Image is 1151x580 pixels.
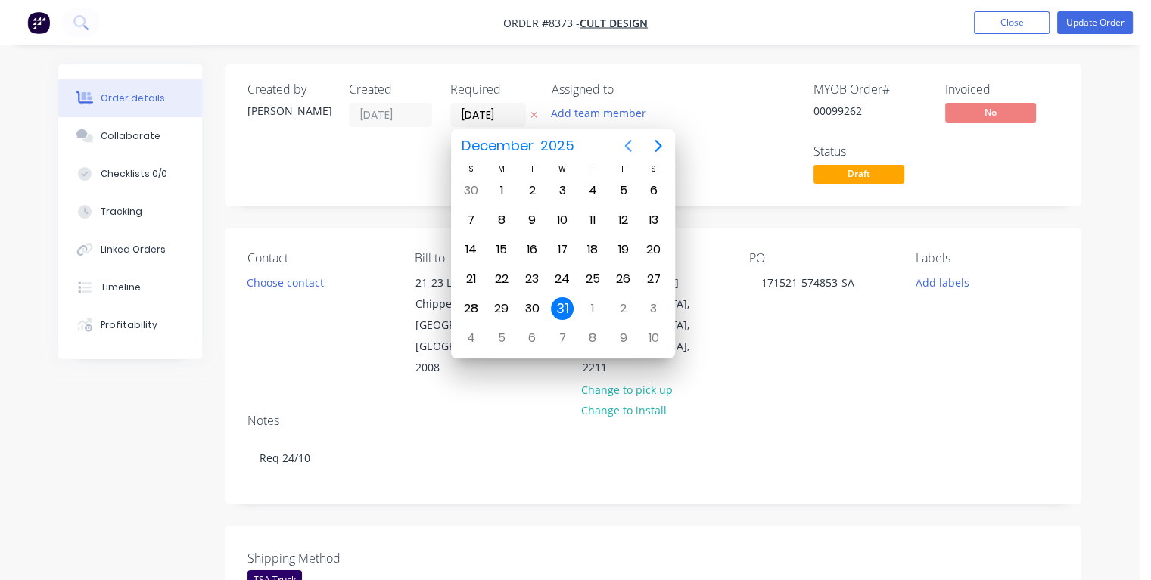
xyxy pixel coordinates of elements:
[101,318,157,332] div: Profitability
[945,82,1059,97] div: Invoiced
[813,144,927,159] div: Status
[551,179,574,202] div: Wednesday, December 3, 2025
[450,82,534,97] div: Required
[643,131,673,161] button: Next page
[521,179,543,202] div: Tuesday, December 2, 2025
[581,209,604,231] div: Thursday, December 11, 2025
[642,268,665,290] div: Saturday, December 27, 2025
[415,272,541,293] div: 21-23 Levy St
[547,163,577,175] div: W
[581,268,604,290] div: Thursday, December 25, 2025
[460,179,483,202] div: Sunday, November 30, 2025
[58,306,202,344] button: Profitability
[349,82,432,97] div: Created
[611,238,634,261] div: Friday, December 19, 2025
[748,271,866,293] div: 171521-574853-SA
[247,414,1059,428] div: Notes
[581,179,604,202] div: Thursday, December 4, 2025
[581,297,604,320] div: Thursday, January 1, 2026
[639,163,669,175] div: S
[487,163,517,175] div: M
[460,268,483,290] div: Sunday, December 21, 2025
[551,327,574,349] div: Wednesday, January 7, 2026
[460,327,483,349] div: Sunday, January 4, 2026
[521,297,543,320] div: Tuesday, December 30, 2025
[490,327,513,349] div: Monday, January 5, 2026
[813,82,927,97] div: MYOB Order #
[403,271,554,379] div: 21-23 Levy StChippendale, [GEOGRAPHIC_DATA], [GEOGRAPHIC_DATA], 2008
[503,16,580,30] span: Order #8373 -
[577,163,608,175] div: T
[551,268,574,290] div: Wednesday, December 24, 2025
[58,79,202,117] button: Order details
[642,327,665,349] div: Saturday, January 10, 2026
[239,271,332,292] button: Choose contact
[101,167,167,181] div: Checklists 0/0
[974,11,1050,34] button: Close
[460,297,483,320] div: Sunday, December 28, 2025
[551,238,574,261] div: Wednesday, December 17, 2025
[551,297,574,320] div: Wednesday, December 31, 2025
[490,268,513,290] div: Monday, December 22, 2025
[521,209,543,231] div: Tuesday, December 9, 2025
[813,103,927,119] div: 00099262
[573,400,674,420] button: Change to install
[642,297,665,320] div: Saturday, January 3, 2026
[27,11,50,34] img: Factory
[611,179,634,202] div: Friday, December 5, 2025
[58,268,202,306] button: Timeline
[642,179,665,202] div: Saturday, December 6, 2025
[101,91,165,105] div: Order details
[101,129,160,143] div: Collaborate
[247,435,1059,481] div: Req 24/10
[521,327,543,349] div: Tuesday, January 6, 2026
[916,251,1059,265] div: Labels
[611,297,634,320] div: Friday, January 2, 2026
[490,297,513,320] div: Monday, December 29, 2025
[415,251,558,265] div: Bill to
[521,238,543,261] div: Tuesday, December 16, 2025
[611,327,634,349] div: Friday, January 9, 2026
[490,179,513,202] div: Monday, December 1, 2025
[642,209,665,231] div: Saturday, December 13, 2025
[490,209,513,231] div: Monday, December 8, 2025
[247,549,437,567] label: Shipping Method
[58,193,202,231] button: Tracking
[58,117,202,155] button: Collaborate
[101,281,141,294] div: Timeline
[456,163,487,175] div: S
[611,209,634,231] div: Friday, December 12, 2025
[581,238,604,261] div: Thursday, December 18, 2025
[58,155,202,193] button: Checklists 0/0
[748,251,891,265] div: PO
[552,103,655,123] button: Add team member
[608,163,638,175] div: F
[453,132,584,160] button: December2025
[945,103,1036,122] span: No
[573,379,680,399] button: Change to pick up
[537,132,578,160] span: 2025
[1057,11,1133,34] button: Update Order
[247,82,331,97] div: Created by
[58,231,202,268] button: Linked Orders
[521,268,543,290] div: Tuesday, December 23, 2025
[580,16,648,30] a: Cult Design
[813,165,904,184] span: Draft
[642,238,665,261] div: Saturday, December 20, 2025
[101,205,142,219] div: Tracking
[551,209,574,231] div: Wednesday, December 10, 2025
[581,327,604,349] div: Thursday, January 8, 2026
[490,238,513,261] div: Monday, December 15, 2025
[247,103,331,119] div: [PERSON_NAME]
[247,251,390,265] div: Contact
[415,293,541,378] div: Chippendale, [GEOGRAPHIC_DATA], [GEOGRAPHIC_DATA], 2008
[460,238,483,261] div: Sunday, December 14, 2025
[611,268,634,290] div: Friday, December 26, 2025
[543,103,655,123] button: Add team member
[101,243,166,256] div: Linked Orders
[907,271,977,292] button: Add labels
[613,131,643,161] button: Previous page
[552,82,703,97] div: Assigned to
[460,209,483,231] div: Sunday, December 7, 2025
